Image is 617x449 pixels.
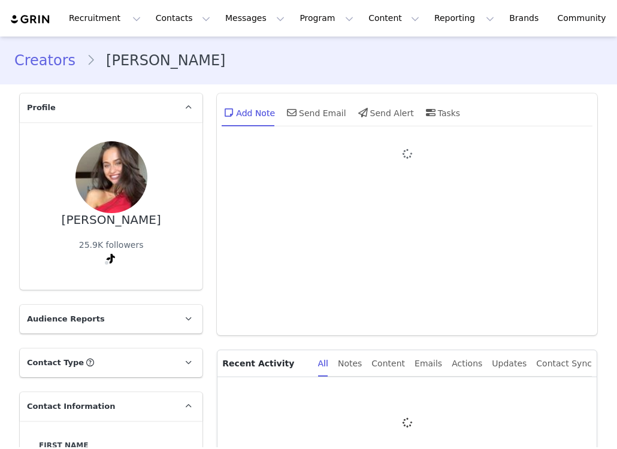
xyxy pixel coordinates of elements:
div: All [318,350,328,377]
div: [PERSON_NAME] [62,213,161,227]
div: Emails [415,350,442,377]
button: Program [292,5,361,32]
button: Contacts [149,5,217,32]
div: Send Email [285,98,346,127]
button: Messages [218,5,292,32]
span: Contact Information [27,401,115,412]
a: Brands [502,5,549,32]
img: grin logo [10,14,52,25]
button: Content [361,5,427,32]
img: defb7000-7e01-487c-a20e-2d93e4e6e8bc.jpg [75,141,147,213]
span: Audience Reports [27,313,105,325]
div: Notes [338,350,362,377]
div: Updates [492,350,527,377]
a: Creators [14,50,86,71]
span: Contact Type [27,357,84,369]
div: Content [371,350,405,377]
div: Send Alert [356,98,414,127]
div: 25.9K followers [79,239,144,251]
button: Reporting [427,5,501,32]
button: Recruitment [62,5,148,32]
p: Recent Activity [222,350,308,377]
div: Actions [452,350,482,377]
span: Profile [27,102,56,114]
div: Contact Sync [536,350,592,377]
div: Tasks [424,98,461,127]
div: Add Note [222,98,275,127]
